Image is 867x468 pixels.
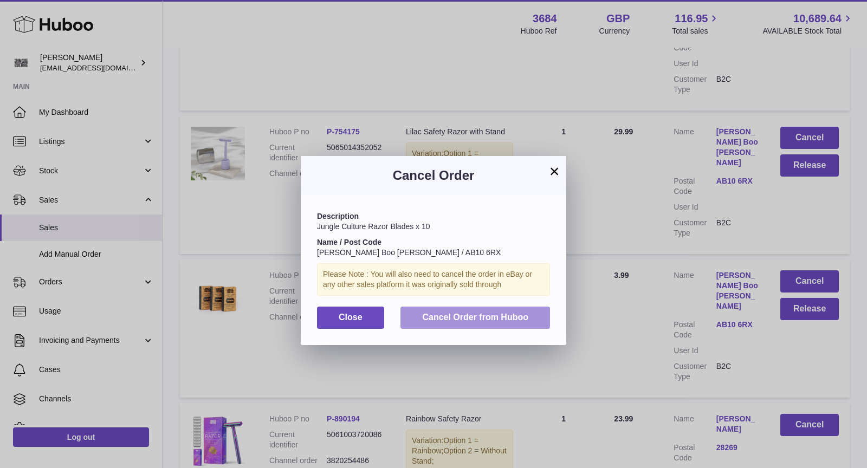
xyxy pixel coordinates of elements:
div: Please Note : You will also need to cancel the order in eBay or any other sales platform it was o... [317,263,550,296]
h3: Cancel Order [317,167,550,184]
button: Close [317,307,384,329]
button: Cancel Order from Huboo [400,307,550,329]
strong: Name / Post Code [317,238,381,246]
strong: Description [317,212,359,220]
span: Cancel Order from Huboo [422,313,528,322]
span: Close [339,313,363,322]
span: [PERSON_NAME] Boo [PERSON_NAME] / AB10 6RX [317,248,501,257]
span: Jungle Culture Razor Blades x 10 [317,222,430,231]
button: × [548,165,561,178]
